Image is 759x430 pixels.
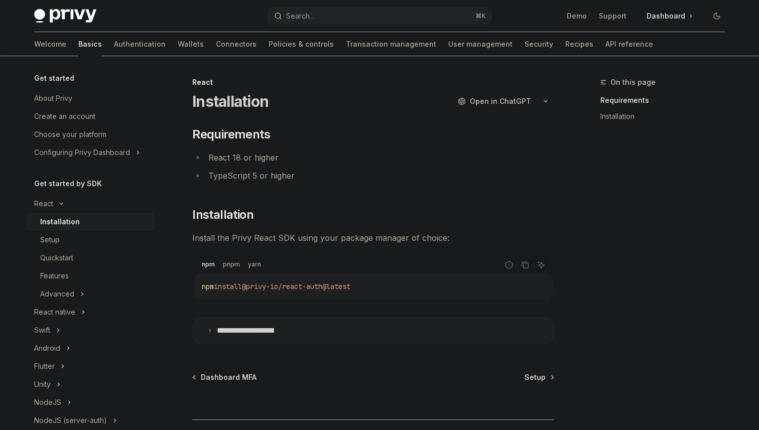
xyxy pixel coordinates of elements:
a: Requirements [600,92,733,108]
div: Advanced [40,288,74,300]
a: Dashboard MFA [193,372,257,382]
a: Installation [26,213,155,231]
a: Connectors [216,32,257,56]
img: dark logo [34,9,96,23]
div: Create an account [34,110,95,122]
h1: Installation [192,92,269,110]
div: Flutter [34,360,55,372]
a: Installation [600,108,733,124]
span: Dashboard [647,11,685,21]
div: Features [40,270,69,282]
li: TypeScript 5 or higher [192,169,554,183]
span: ⌘ K [475,12,486,20]
div: Android [34,342,60,354]
span: npm [202,282,214,291]
a: User management [448,32,513,56]
button: Open in ChatGPT [451,93,537,110]
span: On this page [610,76,656,88]
button: Search...⌘K [267,7,492,25]
div: Setup [40,234,60,246]
a: Wallets [178,32,204,56]
a: Welcome [34,32,66,56]
div: Unity [34,378,51,390]
div: Search... [286,10,314,22]
div: Choose your platform [34,128,106,140]
li: React 18 or higher [192,151,554,165]
a: About Privy [26,89,155,107]
a: Authentication [114,32,166,56]
a: Setup [26,231,155,249]
div: React [34,198,53,210]
div: React native [34,306,75,318]
div: Installation [40,216,80,228]
a: API reference [605,32,653,56]
div: Configuring Privy Dashboard [34,147,130,159]
a: Setup [525,372,553,382]
a: Recipes [565,32,593,56]
a: Choose your platform [26,125,155,144]
a: Demo [567,11,587,21]
a: Dashboard [639,8,701,24]
div: yarn [245,258,264,270]
div: Quickstart [40,252,73,264]
div: NodeJS [34,396,61,408]
span: Installation [192,207,254,223]
div: React [192,77,554,87]
div: pnpm [220,258,243,270]
div: Swift [34,324,50,336]
a: Quickstart [26,249,155,267]
div: NodeJS (server-auth) [34,414,107,426]
span: Open in ChatGPT [470,96,531,106]
a: Policies & controls [269,32,334,56]
span: @privy-io/react-auth@latest [242,282,350,291]
span: Setup [525,372,546,382]
span: Install the Privy React SDK using your package manager of choice: [192,231,554,245]
div: npm [199,258,218,270]
a: Support [599,11,626,21]
span: install [214,282,242,291]
a: Basics [78,32,102,56]
a: Transaction management [346,32,436,56]
a: Create an account [26,107,155,125]
span: Dashboard MFA [201,372,257,382]
h5: Get started by SDK [34,178,102,190]
div: About Privy [34,92,72,104]
a: Features [26,267,155,285]
button: Toggle dark mode [709,8,725,24]
span: Requirements [192,126,270,142]
button: Copy the contents from the code block [519,258,532,271]
a: Security [525,32,553,56]
h5: Get started [34,72,74,84]
button: Report incorrect code [502,258,516,271]
button: Ask AI [535,258,548,271]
